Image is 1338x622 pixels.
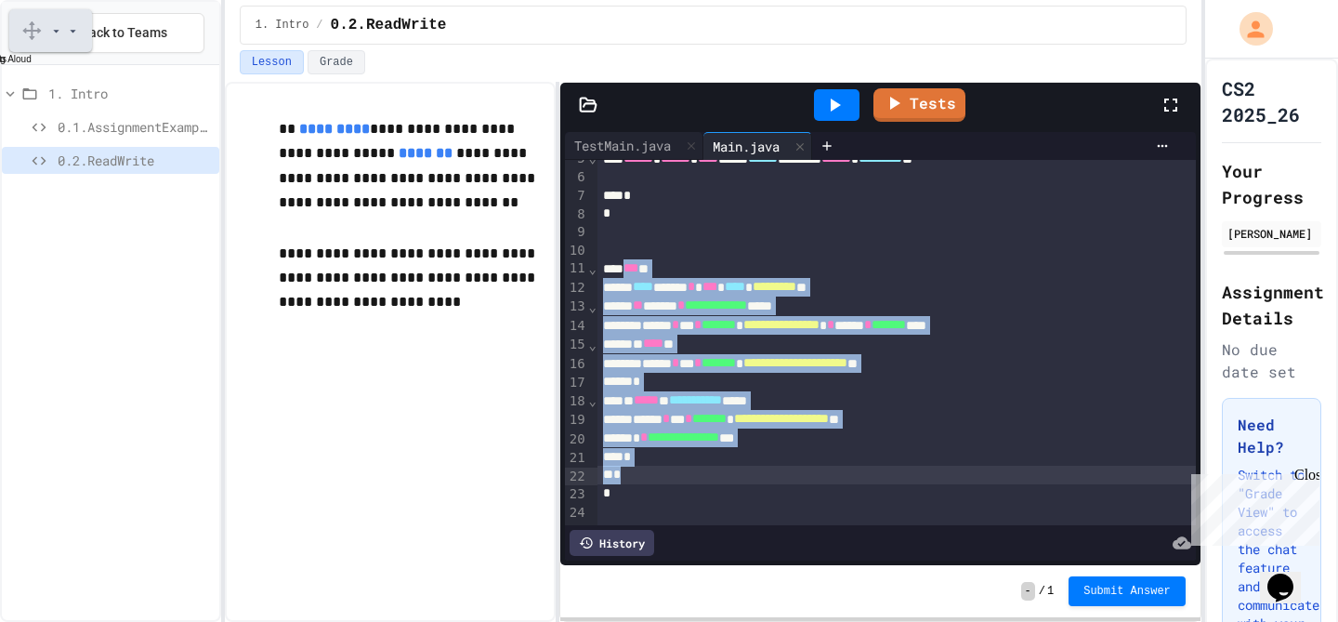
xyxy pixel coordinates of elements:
[1222,158,1321,210] h2: Your Progress
[1222,75,1321,127] h1: CS2 2025_26
[1184,467,1319,546] iframe: chat widget
[1069,576,1186,606] button: Submit Answer
[81,23,167,43] span: Back to Teams
[565,150,588,168] div: 5
[48,84,212,103] span: 1. Intro
[565,485,588,504] div: 23
[58,151,212,170] span: 0.2.ReadWrite
[565,317,588,336] div: 14
[570,530,654,556] div: History
[588,261,597,276] span: Fold line
[565,205,588,224] div: 8
[565,259,588,278] div: 11
[1260,548,1319,603] iframe: chat widget
[565,168,588,187] div: 6
[565,279,588,298] div: 12
[256,18,309,33] span: 1. Intro
[565,468,588,486] div: 22
[565,132,703,160] div: TestMain.java
[308,50,365,74] button: Grade
[565,374,588,392] div: 17
[17,13,204,53] button: Back to Teams
[703,137,789,156] div: Main.java
[565,223,588,242] div: 9
[565,411,588,430] div: 19
[66,25,80,35] gw-toolbardropdownbutton: Talk&Type
[565,504,588,523] div: 24
[1220,7,1278,50] div: My Account
[1222,279,1321,331] h2: Assignment Details
[316,18,322,33] span: /
[588,337,597,352] span: Fold line
[1039,584,1045,599] span: /
[1222,338,1321,383] div: No due date set
[1238,414,1305,458] h3: Need Help?
[565,242,588,260] div: 10
[565,136,680,155] div: TestMain.java
[331,14,447,36] span: 0.2.ReadWrite
[565,187,588,205] div: 7
[873,88,965,122] a: Tests
[565,336,588,354] div: 15
[1227,225,1316,242] div: [PERSON_NAME]
[703,132,812,160] div: Main.java
[58,117,212,137] span: 0.1.AssignmentExample
[240,50,304,74] button: Lesson
[49,25,66,35] gw-toolbardropdownbutton: Prediction
[1083,584,1171,599] span: Submit Answer
[565,392,588,411] div: 18
[565,355,588,374] div: 16
[1021,582,1035,601] span: -
[7,7,128,118] div: Chat with us now!Close
[565,449,588,468] div: 21
[565,430,588,449] div: 20
[565,298,588,316] div: 13
[1047,584,1054,599] span: 1
[588,299,597,314] span: Fold line
[588,393,597,408] span: Fold line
